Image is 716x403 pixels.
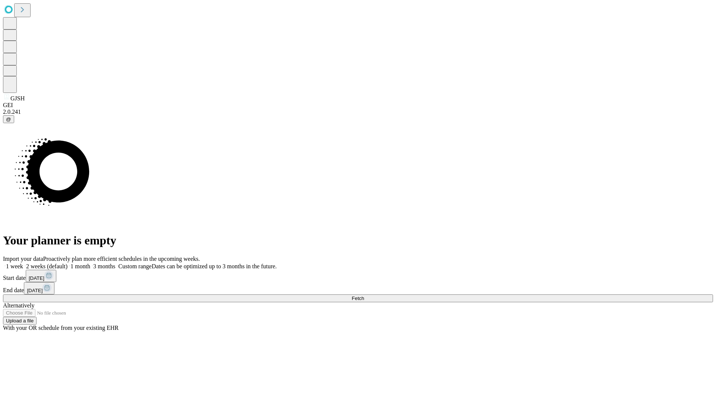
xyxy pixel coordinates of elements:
span: Import your data [3,256,43,262]
span: @ [6,116,11,122]
h1: Your planner is empty [3,234,713,247]
span: 3 months [93,263,115,269]
span: 1 month [70,263,90,269]
span: With your OR schedule from your existing EHR [3,325,119,331]
span: [DATE] [27,288,43,293]
span: Proactively plan more efficient schedules in the upcoming weeks. [43,256,200,262]
span: 1 week [6,263,23,269]
div: 2.0.241 [3,109,713,115]
button: [DATE] [26,270,56,282]
button: [DATE] [24,282,54,294]
div: GEI [3,102,713,109]
span: [DATE] [29,275,44,281]
span: 2 weeks (default) [26,263,67,269]
span: Alternatively [3,302,34,309]
span: Fetch [352,296,364,301]
span: GJSH [10,95,25,101]
button: @ [3,115,14,123]
button: Upload a file [3,317,37,325]
span: Dates can be optimized up to 3 months in the future. [152,263,277,269]
button: Fetch [3,294,713,302]
div: Start date [3,270,713,282]
div: End date [3,282,713,294]
span: Custom range [118,263,151,269]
